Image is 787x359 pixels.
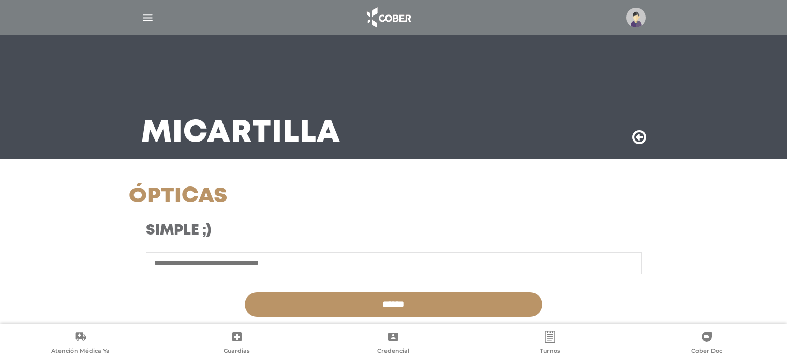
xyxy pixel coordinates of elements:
h3: Simple ;) [146,222,460,240]
span: Guardias [224,347,250,356]
img: Cober_menu-lines-white.svg [141,11,154,24]
a: Credencial [315,331,472,357]
span: Atención Médica Ya [51,347,110,356]
a: Atención Médica Ya [2,331,159,357]
h1: Ópticas [129,184,477,210]
a: Cober Doc [628,331,785,357]
span: Credencial [377,347,409,356]
img: profile-placeholder.svg [626,8,646,27]
img: logo_cober_home-white.png [361,5,415,30]
span: Turnos [540,347,560,356]
a: Turnos [472,331,629,357]
span: Cober Doc [691,347,722,356]
h3: Mi Cartilla [141,120,340,147]
a: Guardias [159,331,316,357]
